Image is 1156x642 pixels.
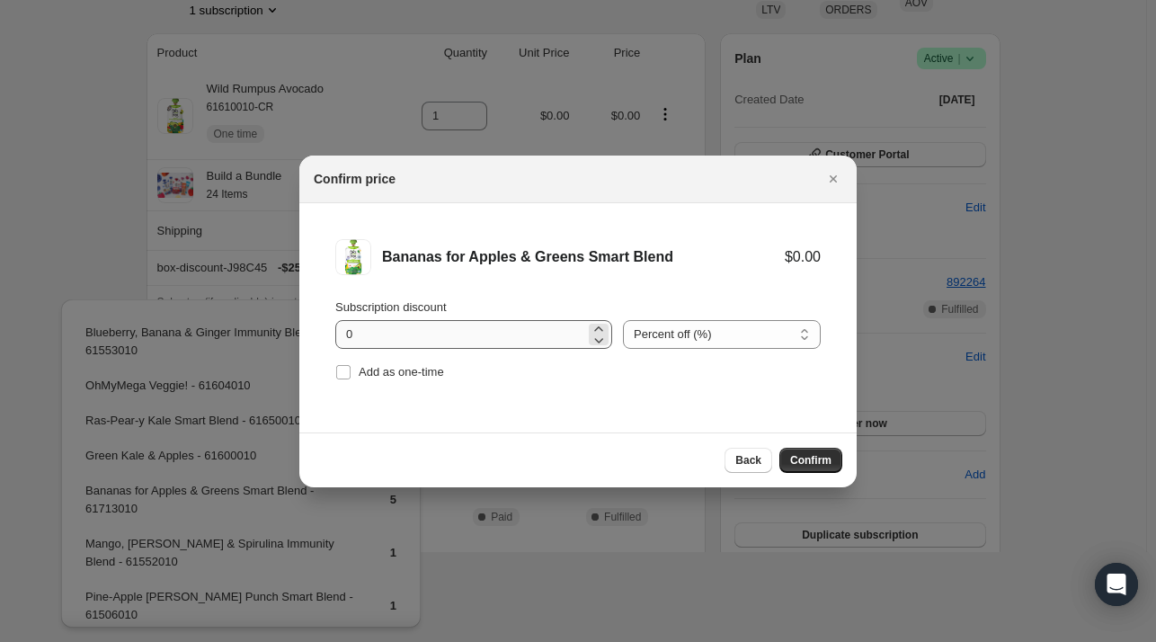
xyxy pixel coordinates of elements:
[314,170,396,188] h2: Confirm price
[382,248,785,266] div: Bananas for Apples & Greens Smart Blend
[335,239,371,275] img: Bananas for Apples & Greens Smart Blend
[821,166,846,192] button: Close
[790,453,831,468] span: Confirm
[1095,563,1138,606] div: Open Intercom Messenger
[779,448,842,473] button: Confirm
[725,448,772,473] button: Back
[359,365,444,379] span: Add as one-time
[335,300,447,314] span: Subscription discount
[735,453,761,468] span: Back
[785,248,821,266] div: $0.00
